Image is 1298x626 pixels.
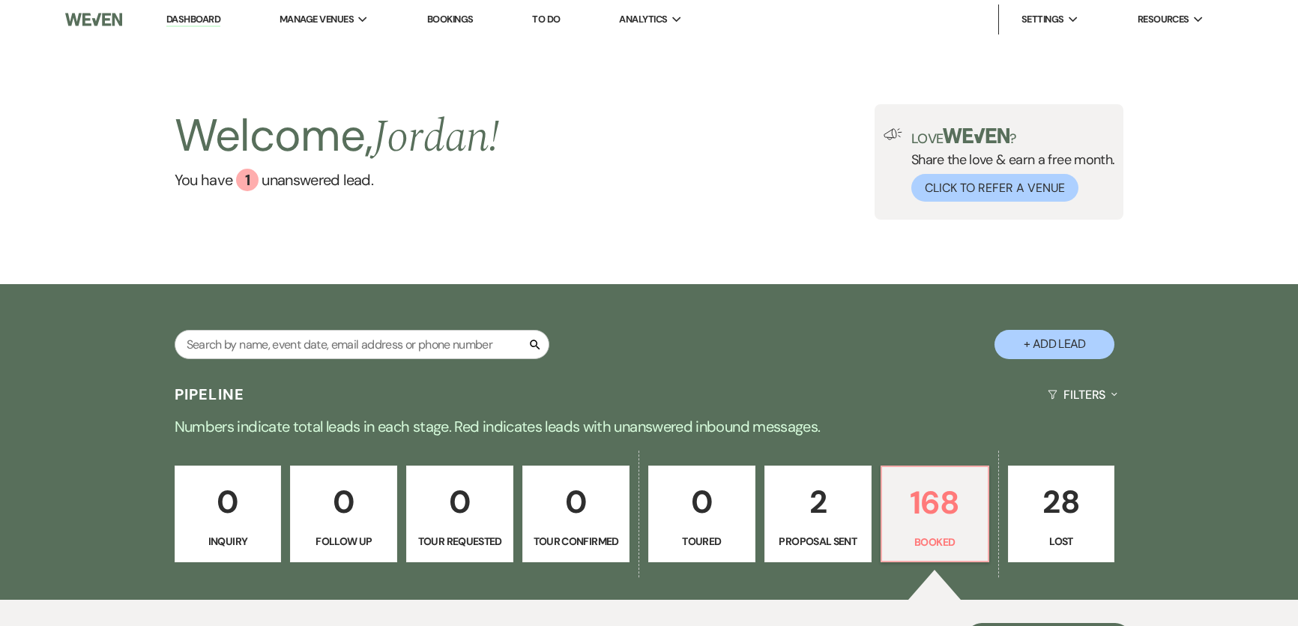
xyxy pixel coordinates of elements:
[658,533,746,550] p: Toured
[774,533,862,550] p: Proposal Sent
[943,128,1009,143] img: weven-logo-green.svg
[175,330,549,359] input: Search by name, event date, email address or phone number
[1138,12,1189,27] span: Resources
[532,13,560,25] a: To Do
[175,384,245,405] h3: Pipeline
[994,330,1114,359] button: + Add Lead
[175,104,499,169] h2: Welcome,
[166,13,220,27] a: Dashboard
[902,128,1115,202] div: Share the love & earn a free month.
[911,128,1115,145] p: Love ?
[236,169,259,191] div: 1
[1021,12,1064,27] span: Settings
[372,103,499,172] span: Jordan !
[1018,477,1105,527] p: 28
[300,477,387,527] p: 0
[774,477,862,527] p: 2
[416,477,504,527] p: 0
[648,466,755,563] a: 0Toured
[290,466,397,563] a: 0Follow Up
[416,533,504,550] p: Tour Requested
[1018,533,1105,550] p: Lost
[891,534,979,550] p: Booked
[658,477,746,527] p: 0
[532,533,620,550] p: Tour Confirmed
[109,415,1189,439] p: Numbers indicate total leads in each stage. Red indicates leads with unanswered inbound messages.
[175,169,499,191] a: You have 1 unanswered lead.
[532,477,620,527] p: 0
[911,174,1078,202] button: Click to Refer a Venue
[184,477,272,527] p: 0
[891,478,979,528] p: 168
[884,128,902,140] img: loud-speaker-illustration.svg
[522,466,630,563] a: 0Tour Confirmed
[1008,466,1115,563] a: 28Lost
[764,466,872,563] a: 2Proposal Sent
[65,4,122,35] img: Weven Logo
[406,466,513,563] a: 0Tour Requested
[1042,375,1123,415] button: Filters
[280,12,354,27] span: Manage Venues
[881,466,989,563] a: 168Booked
[300,533,387,550] p: Follow Up
[184,533,272,550] p: Inquiry
[175,466,282,563] a: 0Inquiry
[619,12,667,27] span: Analytics
[427,13,474,25] a: Bookings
